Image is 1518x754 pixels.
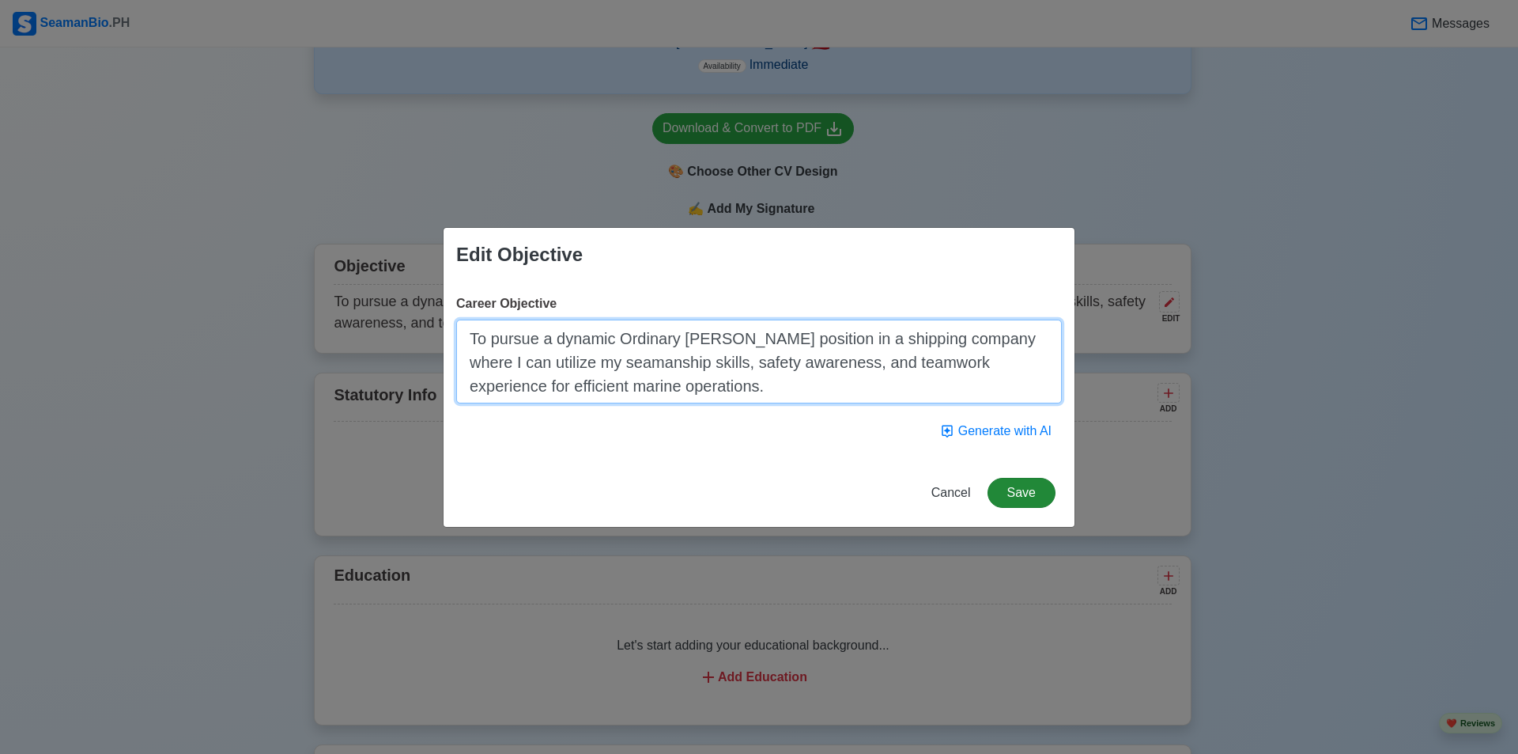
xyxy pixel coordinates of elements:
button: Generate with AI [930,416,1062,446]
label: Career Objective [456,294,557,313]
span: Cancel [931,486,971,499]
div: Edit Objective [456,241,583,269]
textarea: To pursue a dynamic Ordinary [PERSON_NAME] position in a shipping company where I can utilize my ... [456,320,1062,404]
button: Save [987,478,1055,508]
button: Cancel [921,478,981,508]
